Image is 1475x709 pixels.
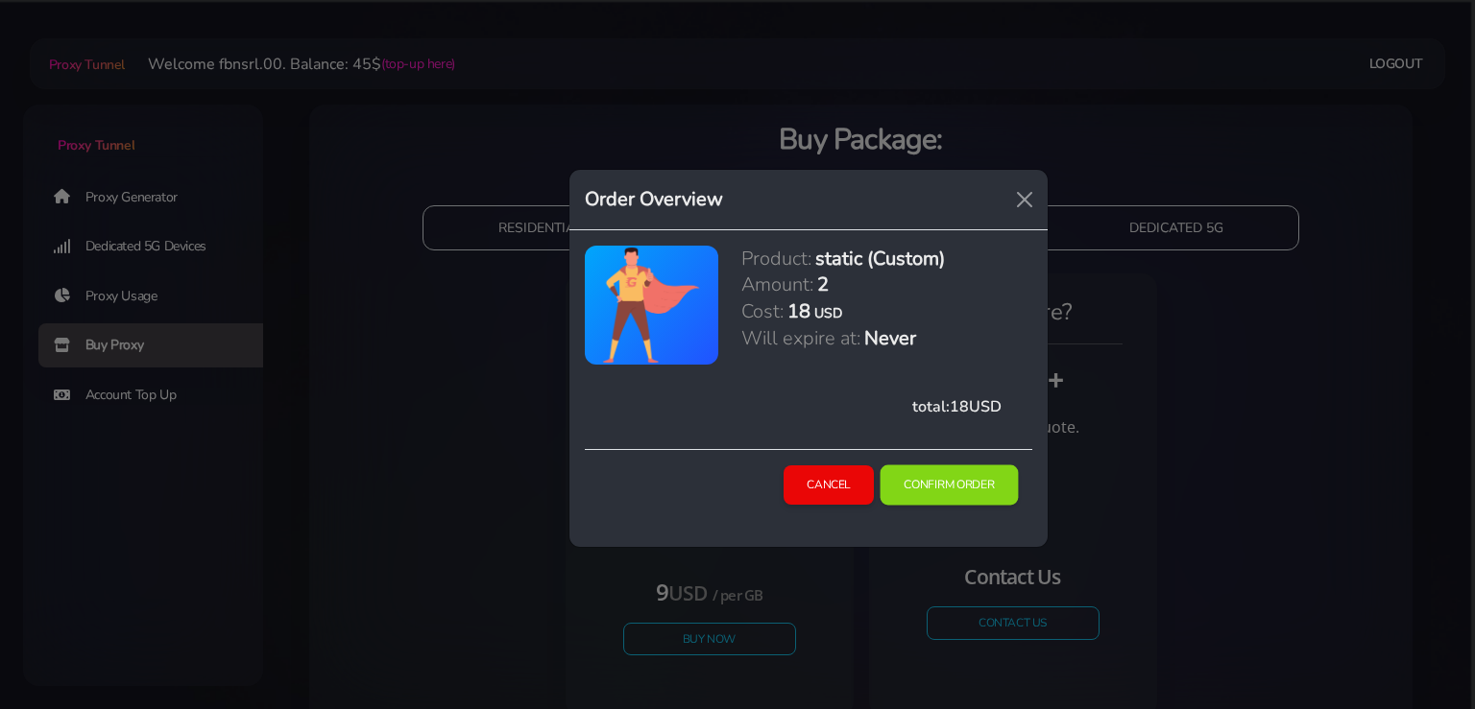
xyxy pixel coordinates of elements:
h5: Never [864,325,916,351]
img: antenna.png [601,246,701,365]
h5: Will expire at: [741,325,860,351]
h5: Order Overview [585,185,723,214]
h6: USD [814,304,842,322]
h5: 18 [787,298,810,324]
h5: static (Custom) [815,246,945,272]
h5: Amount: [741,272,813,297]
h5: Cost: [741,298,784,324]
button: Cancel [784,465,874,505]
iframe: Webchat Widget [1382,616,1451,685]
button: Confirm Order [881,464,1019,505]
span: total: USD [912,396,1002,417]
h5: Product: [741,246,811,272]
h5: 2 [817,272,829,297]
button: Close [1009,184,1040,215]
span: 18 [950,396,969,417]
